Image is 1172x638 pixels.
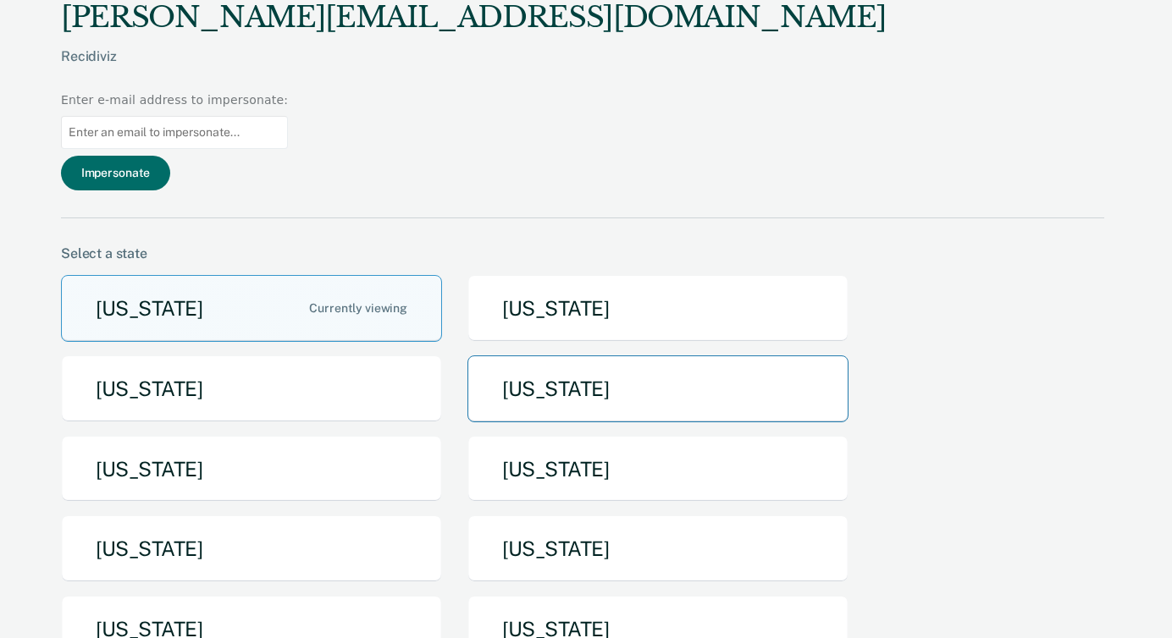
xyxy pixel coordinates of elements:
[61,355,442,422] button: [US_STATE]
[61,436,442,503] button: [US_STATE]
[61,91,288,109] div: Enter e-mail address to impersonate:
[467,436,849,503] button: [US_STATE]
[467,275,849,342] button: [US_STATE]
[61,245,1104,261] div: Select a state
[61,48,886,91] div: Recidiviz
[61,515,442,582] button: [US_STATE]
[61,275,442,342] button: [US_STATE]
[61,156,170,190] button: Impersonate
[61,116,288,149] input: Enter an email to impersonate...
[467,515,849,582] button: [US_STATE]
[467,355,849,422] button: [US_STATE]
